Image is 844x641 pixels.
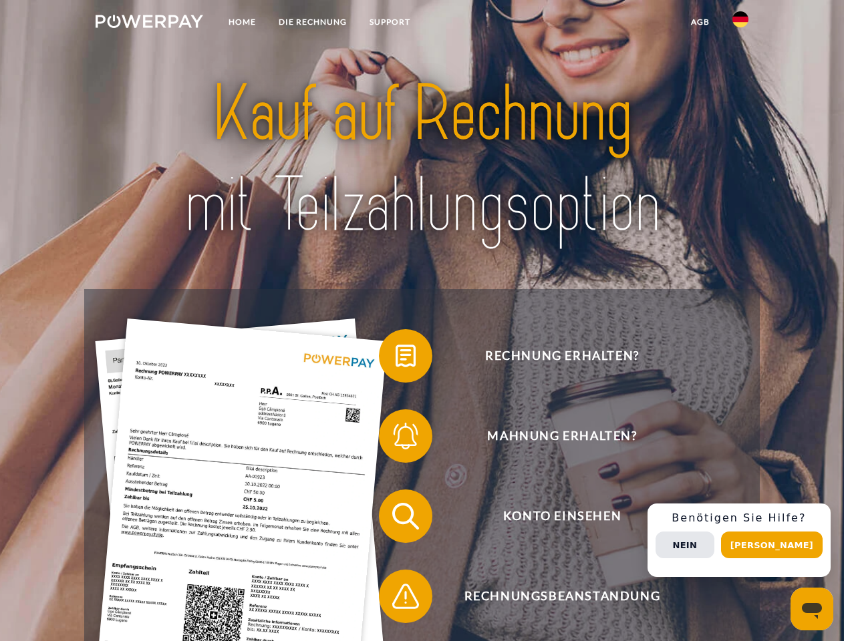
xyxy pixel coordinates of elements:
button: Mahnung erhalten? [379,409,726,463]
img: logo-powerpay-white.svg [96,15,203,28]
button: Rechnung erhalten? [379,329,726,383]
img: qb_warning.svg [389,580,422,613]
a: SUPPORT [358,10,422,34]
button: Konto einsehen [379,489,726,543]
h3: Benötigen Sie Hilfe? [656,511,823,525]
img: qb_bell.svg [389,419,422,453]
button: Nein [656,531,714,558]
img: qb_search.svg [389,499,422,533]
button: [PERSON_NAME] [721,531,823,558]
div: Schnellhilfe [648,503,831,577]
img: qb_bill.svg [389,339,422,373]
a: DIE RECHNUNG [267,10,358,34]
iframe: Schaltfläche zum Öffnen des Messaging-Fensters [791,588,833,630]
button: Rechnungsbeanstandung [379,570,726,623]
span: Mahnung erhalten? [398,409,726,463]
span: Rechnungsbeanstandung [398,570,726,623]
span: Konto einsehen [398,489,726,543]
img: de [732,11,748,27]
a: agb [680,10,721,34]
span: Rechnung erhalten? [398,329,726,383]
a: Home [217,10,267,34]
img: title-powerpay_de.svg [128,64,716,256]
